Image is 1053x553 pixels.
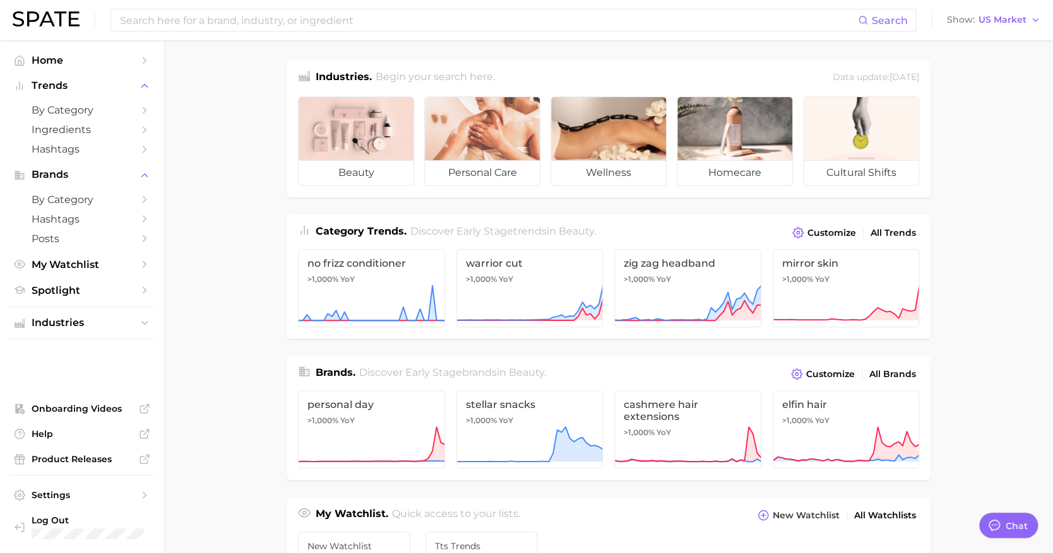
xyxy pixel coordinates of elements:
[677,160,792,185] span: homecare
[32,169,133,180] span: Brands
[32,104,133,116] span: by Category
[815,274,830,284] span: YoY
[624,428,655,437] span: >1,000%
[13,11,80,26] img: SPATE
[466,274,497,284] span: >1,000%
[869,369,916,380] span: All Brands
[466,416,497,425] span: >1,000%
[867,224,919,242] a: All Trends
[872,15,908,26] span: Search
[677,96,793,186] a: homecare
[782,399,910,410] span: elfin hair
[359,366,546,378] span: Discover Early Stage brands in .
[773,390,920,469] a: elfin hair>1,000% YoY
[424,96,540,186] a: personal care
[657,428,671,438] span: YoY
[340,274,355,284] span: YoY
[32,233,133,245] span: Posts
[789,224,859,242] button: Customize
[803,96,919,186] a: cultural shifts
[307,416,338,425] span: >1,000%
[307,257,436,269] span: no frizz conditioner
[788,365,858,383] button: Customize
[754,506,843,524] button: New Watchlist
[32,428,133,439] span: Help
[782,416,813,425] span: >1,000%
[509,366,544,378] span: beauty
[410,225,596,237] span: Discover Early Stage trends in .
[807,228,856,238] span: Customize
[10,50,154,70] a: Home
[947,16,975,23] span: Show
[32,489,133,501] span: Settings
[10,399,154,418] a: Onboarding Videos
[466,399,594,410] span: stellar snacks
[10,76,154,95] button: Trends
[392,506,520,524] h2: Quick access to your lists.
[624,274,655,284] span: >1,000%
[804,160,919,185] span: cultural shifts
[340,416,355,426] span: YoY
[298,249,445,327] a: no frizz conditioner>1,000% YoY
[456,390,604,469] a: stellar snacks>1,000% YoY
[10,229,154,248] a: Posts
[119,9,858,31] input: Search here for a brand, industry, or ingredient
[298,390,445,469] a: personal day>1,000% YoY
[32,259,133,271] span: My Watchlist
[624,257,752,269] span: zig zag headband
[833,69,919,86] div: Data update: [DATE]
[316,366,355,378] span: Brands .
[550,96,667,186] a: wellness
[10,209,154,229] a: Hashtags
[307,274,338,284] span: >1,000%
[10,281,154,300] a: Spotlight
[32,213,133,225] span: Hashtags
[32,54,133,66] span: Home
[10,450,154,469] a: Product Releases
[657,274,671,284] span: YoY
[425,160,540,185] span: personal care
[815,416,830,426] span: YoY
[456,249,604,327] a: warrior cut>1,000% YoY
[851,507,919,524] a: All Watchlists
[773,249,920,327] a: mirror skin>1,000% YoY
[10,255,154,274] a: My Watchlist
[435,541,528,551] span: tts trends
[10,424,154,443] a: Help
[299,160,413,185] span: beauty
[32,194,133,206] span: by Category
[614,390,761,469] a: cashmere hair extensions>1,000% YoY
[10,313,154,332] button: Industries
[10,190,154,209] a: by Category
[32,403,133,414] span: Onboarding Videos
[376,69,495,86] h2: Begin your search here.
[32,80,133,91] span: Trends
[32,317,133,329] span: Industries
[551,160,666,185] span: wellness
[32,143,133,155] span: Hashtags
[614,249,761,327] a: zig zag headband>1,000% YoY
[866,366,919,383] a: All Brands
[559,225,594,237] span: beauty
[10,100,154,120] a: by Category
[806,369,855,380] span: Customize
[10,165,154,184] button: Brands
[10,139,154,159] a: Hashtags
[871,228,916,238] span: All Trends
[298,96,414,186] a: beauty
[624,399,752,422] span: cashmere hair extensions
[316,506,388,524] h1: My Watchlist.
[32,515,176,526] span: Log Out
[854,510,916,521] span: All Watchlists
[32,284,133,296] span: Spotlight
[10,120,154,139] a: Ingredients
[32,453,133,465] span: Product Releases
[316,69,372,86] h1: Industries.
[466,257,594,269] span: warrior cut
[782,274,813,284] span: >1,000%
[944,12,1044,28] button: ShowUS Market
[307,541,401,551] span: New Watchlist
[307,399,436,410] span: personal day
[10,486,154,504] a: Settings
[773,510,840,521] span: New Watchlist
